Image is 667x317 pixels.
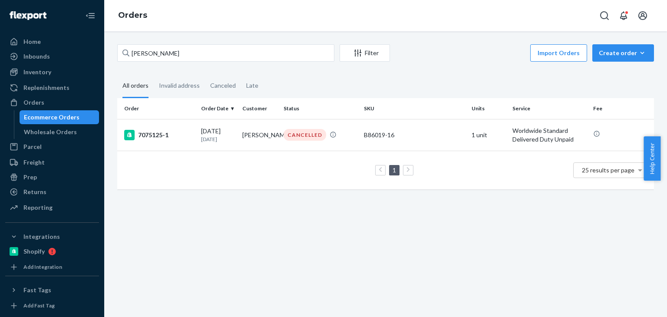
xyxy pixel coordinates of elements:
[530,44,587,62] button: Import Orders
[5,201,99,215] a: Reporting
[468,98,509,119] th: Units
[5,185,99,199] a: Returns
[615,7,632,24] button: Open notifications
[284,129,326,141] div: CANCELLED
[20,110,99,124] a: Ecommerce Orders
[23,263,62,271] div: Add Integration
[210,74,236,97] div: Canceled
[5,65,99,79] a: Inventory
[201,127,235,143] div: [DATE]
[23,286,51,294] div: Fast Tags
[23,68,51,76] div: Inventory
[364,131,464,139] div: B86019-16
[117,44,334,62] input: Search orders
[24,113,79,122] div: Ecommerce Orders
[10,11,46,20] img: Flexport logo
[599,49,647,57] div: Create order
[118,10,147,20] a: Orders
[24,128,77,136] div: Wholesale Orders
[23,173,37,182] div: Prep
[159,74,200,97] div: Invalid address
[590,98,654,119] th: Fee
[201,135,235,143] p: [DATE]
[5,155,99,169] a: Freight
[23,302,55,309] div: Add Fast Tag
[23,83,69,92] div: Replenishments
[23,247,45,256] div: Shopify
[5,262,99,272] a: Add Integration
[20,125,99,139] a: Wholesale Orders
[634,7,651,24] button: Open account menu
[239,119,280,151] td: [PERSON_NAME]
[23,142,42,151] div: Parcel
[592,44,654,62] button: Create order
[582,166,634,174] span: 25 results per page
[5,81,99,95] a: Replenishments
[117,98,198,119] th: Order
[23,37,41,46] div: Home
[23,188,46,196] div: Returns
[124,130,194,140] div: 7075125-1
[468,119,509,151] td: 1 unit
[198,98,239,119] th: Order Date
[82,7,99,24] button: Close Navigation
[122,74,149,98] div: All orders
[340,49,390,57] div: Filter
[512,126,586,144] p: Worldwide Standard Delivered Duty Unpaid
[5,230,99,244] button: Integrations
[391,166,398,174] a: Page 1 is your current page
[23,158,45,167] div: Freight
[23,98,44,107] div: Orders
[280,98,360,119] th: Status
[5,300,99,311] a: Add Fast Tag
[23,232,60,241] div: Integrations
[340,44,390,62] button: Filter
[111,3,154,28] ol: breadcrumbs
[360,98,468,119] th: SKU
[5,140,99,154] a: Parcel
[23,52,50,61] div: Inbounds
[5,35,99,49] a: Home
[23,203,53,212] div: Reporting
[509,98,589,119] th: Service
[5,96,99,109] a: Orders
[596,7,613,24] button: Open Search Box
[5,283,99,297] button: Fast Tags
[242,105,277,112] div: Customer
[246,74,258,97] div: Late
[5,170,99,184] a: Prep
[644,136,660,181] button: Help Center
[5,244,99,258] a: Shopify
[5,50,99,63] a: Inbounds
